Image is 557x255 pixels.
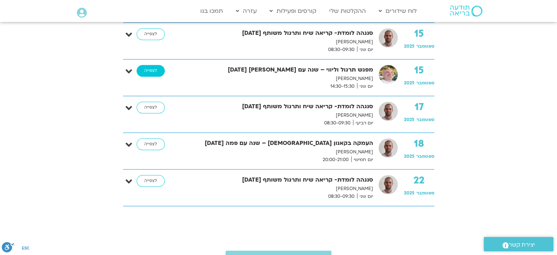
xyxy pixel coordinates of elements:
span: ספטמבר [416,153,434,159]
p: [PERSON_NAME] [181,112,373,119]
strong: 22 [404,175,434,186]
span: 08:30-09:30 [322,119,353,127]
p: [PERSON_NAME] [181,148,373,156]
strong: 15 [404,65,434,76]
strong: סנגהה לומדת- קריאה שיח ותרגול משותף [DATE] [181,175,373,185]
a: לצפייה [137,102,165,113]
a: לצפייה [137,28,165,40]
span: 08:30-09:30 [326,46,357,54]
p: [PERSON_NAME] [181,185,373,193]
a: עזרה [232,4,260,18]
strong: 17 [404,102,434,113]
a: קורסים ופעילות [266,4,320,18]
span: 2025 [404,153,415,159]
img: תודעה בריאה [450,6,482,17]
span: 2025 [404,190,415,196]
span: 14:30-15:30 [328,83,357,90]
span: ספטמבר [416,80,434,86]
a: יצירת קשר [484,237,553,251]
a: תמכו בנו [197,4,227,18]
span: 2025 [404,80,415,86]
strong: 18 [404,138,434,149]
span: יום רביעי [353,119,373,127]
span: יום שני [357,193,373,200]
a: לצפייה [137,138,165,150]
a: לצפייה [137,175,165,187]
p: [PERSON_NAME] [181,38,373,46]
span: 20:00-21:00 [320,156,351,164]
span: יום שני [357,46,373,54]
span: ספטמבר [416,190,434,196]
span: יצירת קשר [509,240,535,250]
a: ההקלטות שלי [326,4,370,18]
strong: 15 [404,28,434,39]
strong: סנגהה לומדת- קריאה שיח ותרגול משותף [DATE] [181,28,373,38]
span: ספטמבר [416,117,434,123]
span: 08:30-09:30 [326,193,357,200]
span: 2025 [404,117,415,123]
p: [PERSON_NAME] [181,75,373,83]
span: ספטמבר [416,43,434,49]
strong: סנגהה לומדת- קריאה שיח ותרגול משותף [DATE] [181,102,373,112]
span: יום חמישי [351,156,373,164]
strong: העמקה בקאנון [DEMOGRAPHIC_DATA] – שנה עם פמה [DATE] [181,138,373,148]
span: יום שני [357,83,373,90]
a: לצפייה [137,65,165,77]
a: לוח שידורים [375,4,420,18]
strong: מפגש תרגול וליווי – שנה עם [PERSON_NAME] [DATE] [181,65,373,75]
span: 2025 [404,43,415,49]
